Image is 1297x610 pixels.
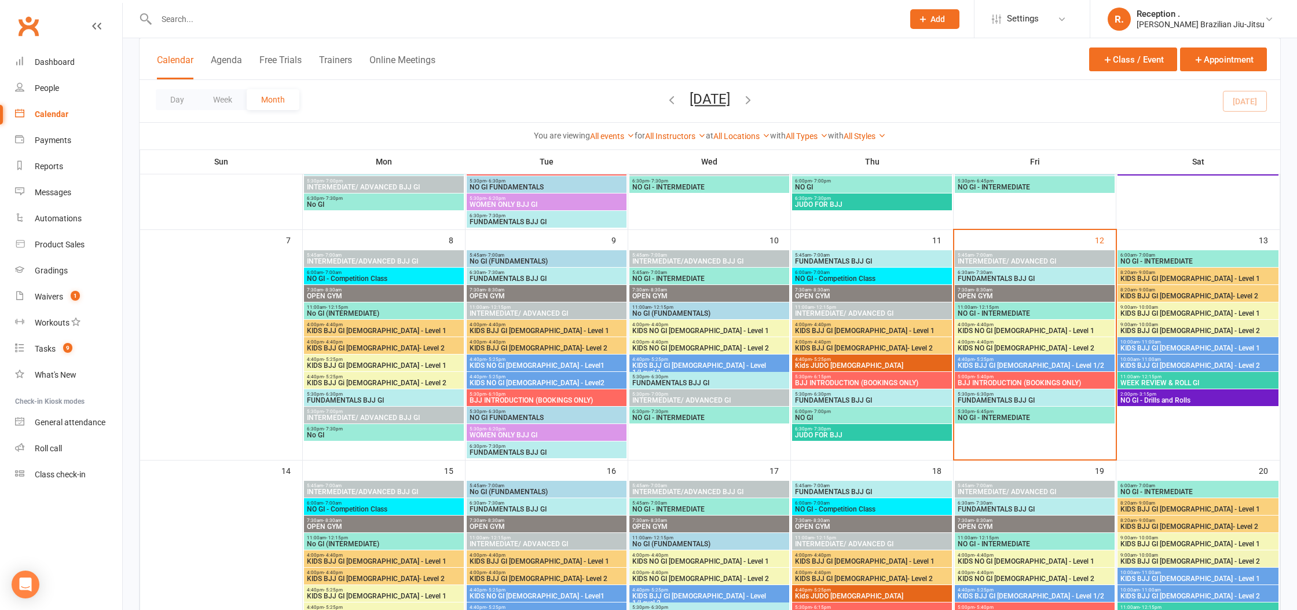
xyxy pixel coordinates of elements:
[1140,339,1161,345] span: - 11:00am
[15,462,122,488] a: Class kiosk mode
[794,357,950,362] span: 4:40pm
[469,362,624,369] span: KIDS NO GI [DEMOGRAPHIC_DATA] - Level1
[648,270,667,275] span: - 7:00am
[690,91,730,107] button: [DATE]
[632,397,787,404] span: INTERMEDIATE/ ADVANCED GI
[1137,392,1156,397] span: - 3:15pm
[324,374,343,379] span: - 5:25pm
[957,397,1112,404] span: FUNDAMENTALS BJJ GI
[957,184,1112,191] span: NO GI - INTERMEDIATE
[286,230,302,249] div: 7
[957,253,1112,258] span: 5:45am
[632,409,787,414] span: 6:30pm
[1137,322,1158,327] span: - 10:00am
[957,345,1112,352] span: KIDS NO GI [DEMOGRAPHIC_DATA] - Level 2
[469,449,624,456] span: FUNDAMENTALS BJJ GI
[1120,305,1276,310] span: 9:00am
[211,54,242,79] button: Agenda
[794,270,950,275] span: 6:00am
[957,392,1112,397] span: 5:30pm
[153,11,895,27] input: Search...
[469,253,624,258] span: 5:45am
[632,392,787,397] span: 5:30pm
[957,310,1112,317] span: NO GI - INTERMEDIATE
[306,184,461,191] span: INTERMEDIATE/ ADVANCED BJJ GI
[469,339,624,345] span: 4:00pm
[489,305,511,310] span: - 12:15pm
[306,310,461,317] span: No GI (INTERMEDIATE)
[811,270,830,275] span: - 7:00am
[794,184,950,191] span: NO GI
[35,418,105,427] div: General attendance
[1120,258,1276,265] span: NO GI - INTERMEDIATE
[812,409,831,414] span: - 7:00pm
[974,253,992,258] span: - 7:00am
[957,258,1112,265] span: INTERMEDIATE/ ADVANCED GI
[319,54,352,79] button: Trainers
[306,293,461,299] span: OPEN GYM
[15,362,122,388] a: What's New
[1120,270,1276,275] span: 8:20am
[306,178,461,184] span: 5:30pm
[812,392,831,397] span: - 6:30pm
[1120,374,1276,379] span: 11:00am
[71,291,80,301] span: 1
[1120,287,1276,293] span: 8:20am
[369,54,435,79] button: Online Meetings
[770,461,790,480] div: 17
[12,571,39,598] div: Open Intercom Messenger
[632,184,787,191] span: NO GI - INTERMEDIATE
[35,57,75,67] div: Dashboard
[469,409,624,414] span: 5:30pm
[323,287,342,293] span: - 8:30am
[324,392,343,397] span: - 6:30pm
[35,292,63,301] div: Waivers
[957,178,1112,184] span: 5:30pm
[486,374,505,379] span: - 5:25pm
[469,345,624,352] span: KIDS BJJ GI [DEMOGRAPHIC_DATA]- Level 2
[157,54,193,79] button: Calendar
[469,293,624,299] span: OPEN GYM
[35,240,85,249] div: Product Sales
[15,284,122,310] a: Waivers 1
[1095,230,1116,249] div: 12
[791,149,954,174] th: Thu
[1120,339,1276,345] span: 10:00am
[794,397,950,404] span: FUNDAMENTALS BJJ GI
[812,339,831,345] span: - 4:40pm
[63,343,72,353] span: 9
[15,336,122,362] a: Tasks 9
[35,344,56,353] div: Tasks
[844,132,886,141] a: All Styles
[35,109,68,119] div: Calendar
[469,201,624,208] span: WOMEN ONLY BJJ GI
[1120,345,1276,352] span: KIDS BJJ GI [DEMOGRAPHIC_DATA] - Level 1
[649,357,668,362] span: - 5:25pm
[35,136,71,145] div: Payments
[324,339,343,345] span: - 4:40pm
[648,287,667,293] span: - 8:30am
[326,305,348,310] span: - 12:15pm
[828,131,844,140] strong: with
[306,397,461,404] span: FUNDAMENTALS BJJ GI
[324,426,343,432] span: - 7:30pm
[140,149,303,174] th: Sun
[469,357,624,362] span: 4:40pm
[632,310,787,317] span: No GI (FUNDAMENTALS)
[35,83,59,93] div: People
[649,322,668,327] span: - 4:40pm
[469,305,624,310] span: 11:00am
[486,270,504,275] span: - 7:30am
[590,132,635,141] a: All events
[1140,374,1162,379] span: - 12:15pm
[469,374,624,379] span: 4:40pm
[974,374,994,379] span: - 5:40pm
[1120,275,1276,282] span: KIDS BJJ GI [DEMOGRAPHIC_DATA] - Level 1
[811,253,830,258] span: - 7:00am
[632,270,787,275] span: 5:45am
[794,392,950,397] span: 5:30pm
[632,339,787,345] span: 4:00pm
[632,374,787,379] span: 5:30pm
[794,275,950,282] span: NO GI - Competition Class
[306,270,461,275] span: 6:00am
